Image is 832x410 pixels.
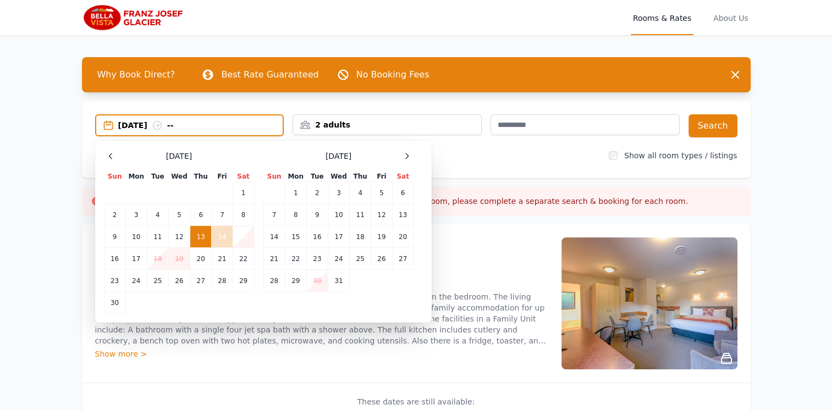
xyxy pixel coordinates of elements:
[371,226,392,248] td: 19
[233,226,254,248] td: 15
[166,151,192,162] span: [DATE]
[190,171,212,182] th: Thu
[306,204,328,226] td: 9
[392,182,414,204] td: 6
[233,270,254,292] td: 29
[95,396,737,407] p: These dates are still available:
[104,292,125,314] td: 30
[285,182,306,204] td: 1
[104,270,125,292] td: 23
[293,119,481,130] div: 2 adults
[371,171,392,182] th: Fri
[263,204,285,226] td: 7
[285,171,306,182] th: Mon
[392,204,414,226] td: 13
[306,226,328,248] td: 16
[125,270,147,292] td: 24
[350,226,371,248] td: 18
[263,226,285,248] td: 14
[306,171,328,182] th: Tue
[168,204,190,226] td: 5
[233,182,254,204] td: 1
[371,248,392,270] td: 26
[147,171,168,182] th: Tue
[328,226,349,248] td: 17
[285,226,306,248] td: 15
[392,248,414,270] td: 27
[104,204,125,226] td: 2
[212,204,233,226] td: 7
[285,204,306,226] td: 8
[233,248,254,270] td: 22
[212,171,233,182] th: Fri
[190,204,212,226] td: 6
[212,248,233,270] td: 21
[125,226,147,248] td: 10
[104,248,125,270] td: 16
[212,270,233,292] td: 28
[89,64,184,86] span: Why Book Direct?
[328,248,349,270] td: 24
[147,226,168,248] td: 11
[233,171,254,182] th: Sat
[190,226,212,248] td: 13
[168,171,190,182] th: Wed
[350,171,371,182] th: Thu
[212,226,233,248] td: 14
[168,270,190,292] td: 26
[350,248,371,270] td: 25
[263,248,285,270] td: 21
[233,204,254,226] td: 8
[168,248,190,270] td: 19
[263,171,285,182] th: Sun
[104,226,125,248] td: 9
[392,226,414,248] td: 20
[104,171,125,182] th: Sun
[147,270,168,292] td: 25
[285,248,306,270] td: 22
[624,151,737,160] label: Show all room types / listings
[95,348,548,359] div: Show more >
[118,120,283,131] div: [DATE] --
[82,4,188,31] img: Bella Vista Franz Josef Glacier
[285,270,306,292] td: 29
[326,151,351,162] span: [DATE]
[125,204,147,226] td: 3
[328,204,349,226] td: 10
[190,248,212,270] td: 20
[350,182,371,204] td: 4
[190,270,212,292] td: 27
[125,248,147,270] td: 17
[221,68,318,81] p: Best Rate Guaranteed
[147,204,168,226] td: 4
[688,114,737,137] button: Search
[371,204,392,226] td: 12
[147,248,168,270] td: 18
[371,182,392,204] td: 5
[356,68,429,81] p: No Booking Fees
[168,226,190,248] td: 12
[306,270,328,292] td: 30
[328,171,349,182] th: Wed
[328,182,349,204] td: 3
[306,248,328,270] td: 23
[350,204,371,226] td: 11
[392,171,414,182] th: Sat
[125,171,147,182] th: Mon
[263,270,285,292] td: 28
[306,182,328,204] td: 2
[328,270,349,292] td: 31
